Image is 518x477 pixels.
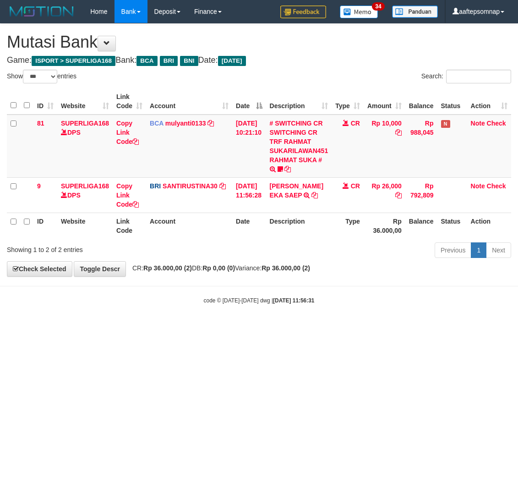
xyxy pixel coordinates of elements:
td: Rp 10,000 [364,115,405,178]
th: Status [437,88,467,115]
th: Action: activate to sort column ascending [467,88,511,115]
a: Copy SANDI EKA SAEP to clipboard [311,192,318,199]
a: mulyanti0133 [165,120,206,127]
td: DPS [57,177,113,213]
td: Rp 988,045 [405,115,437,178]
th: Action [467,213,511,239]
a: Copy Link Code [116,182,139,208]
th: Date [232,213,266,239]
a: Copy # SWITCHING CR SWITCHING CR TRF RAHMAT SUKARILAWAN451 RAHMAT SUKA # to clipboard [284,165,291,173]
h1: Mutasi Bank [7,33,511,51]
span: 9 [37,182,41,190]
a: SUPERLIGA168 [61,182,109,190]
th: Type: activate to sort column ascending [332,88,364,115]
a: SANTIRUSTINA30 [163,182,218,190]
th: Link Code [113,213,146,239]
th: Account: activate to sort column ascending [146,88,232,115]
th: ID: activate to sort column ascending [33,88,57,115]
span: 34 [372,2,384,11]
select: Showentries [23,70,57,83]
a: Check Selected [7,261,72,277]
img: Feedback.jpg [280,5,326,18]
th: ID [33,213,57,239]
th: Rp 36.000,00 [364,213,405,239]
th: Account [146,213,232,239]
a: [PERSON_NAME] EKA SAEP [270,182,323,199]
span: Has Note [441,120,450,128]
td: [DATE] 11:56:28 [232,177,266,213]
td: DPS [57,115,113,178]
span: CR: DB: Variance: [128,264,310,272]
span: BNI [180,56,198,66]
img: panduan.png [392,5,438,18]
a: Note [471,120,485,127]
span: BCA [150,120,164,127]
th: Website: activate to sort column ascending [57,88,113,115]
a: Copy SANTIRUSTINA30 to clipboard [219,182,226,190]
a: Previous [435,242,471,258]
a: Copy Link Code [116,120,139,145]
a: Copy Rp 10,000 to clipboard [395,129,402,136]
div: Showing 1 to 2 of 2 entries [7,241,209,254]
img: MOTION_logo.png [7,5,76,18]
th: Date: activate to sort column descending [232,88,266,115]
td: Rp 26,000 [364,177,405,213]
td: [DATE] 10:21:10 [232,115,266,178]
label: Search: [421,70,511,83]
td: Rp 792,809 [405,177,437,213]
a: Next [486,242,511,258]
span: CR [351,120,360,127]
label: Show entries [7,70,76,83]
th: Balance [405,213,437,239]
a: Check [487,182,506,190]
a: Copy Rp 26,000 to clipboard [395,192,402,199]
strong: Rp 0,00 (0) [202,264,235,272]
h4: Game: Bank: Date: [7,56,511,65]
th: Website [57,213,113,239]
th: Amount: activate to sort column ascending [364,88,405,115]
th: Description: activate to sort column ascending [266,88,332,115]
img: Button%20Memo.svg [340,5,378,18]
strong: Rp 36.000,00 (2) [262,264,310,272]
a: SUPERLIGA168 [61,120,109,127]
th: Status [437,213,467,239]
span: BRI [150,182,161,190]
strong: Rp 36.000,00 (2) [143,264,192,272]
span: 81 [37,120,44,127]
span: [DATE] [218,56,246,66]
small: code © [DATE]-[DATE] dwg | [204,297,315,304]
strong: [DATE] 11:56:31 [273,297,314,304]
th: Link Code: activate to sort column ascending [113,88,146,115]
span: BCA [136,56,157,66]
span: CR [351,182,360,190]
a: Check [487,120,506,127]
a: Note [471,182,485,190]
input: Search: [446,70,511,83]
th: Description [266,213,332,239]
th: Type [332,213,364,239]
a: Copy mulyanti0133 to clipboard [207,120,214,127]
a: Toggle Descr [74,261,126,277]
span: BRI [160,56,178,66]
a: 1 [471,242,486,258]
th: Balance [405,88,437,115]
a: # SWITCHING CR SWITCHING CR TRF RAHMAT SUKARILAWAN451 RAHMAT SUKA # [270,120,328,164]
span: ISPORT > SUPERLIGA168 [32,56,115,66]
